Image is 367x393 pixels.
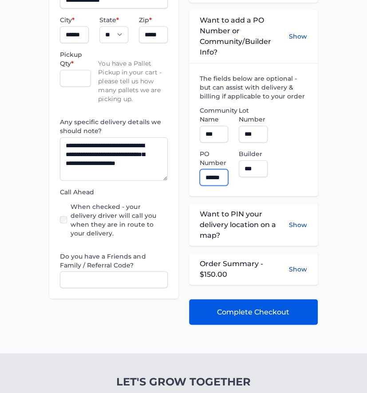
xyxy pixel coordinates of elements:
[289,264,307,273] button: Show
[239,149,268,158] label: Builder
[200,15,289,58] span: Want to add a PO Number or Community/Builder Info?
[200,258,289,279] span: Order Summary - $150.00
[200,74,307,101] label: The fields below are optional - but can assist with delivery & billing if applicable to your order
[71,202,167,237] label: When checked - your delivery driver will call you when they are in route to your delivery.
[98,50,167,103] p: You have a Pallet Pickup in your cart - please tell us how many pallets we are picking up.
[217,307,289,317] span: Complete Checkout
[289,15,307,58] button: Show
[99,16,128,24] label: State
[239,106,268,124] label: Lot Number
[60,16,89,24] label: City
[200,208,289,240] span: Want to PIN your delivery location on a map?
[60,118,167,135] label: Any specific delivery details we should note?
[60,188,167,196] label: Call Ahead
[139,16,168,24] label: Zip
[69,374,298,389] h4: Let's Grow Together
[200,149,229,167] label: PO Number
[60,252,167,269] label: Do you have a Friends and Family / Referral Code?
[60,50,91,68] label: Pickup Qty
[189,299,318,325] button: Complete Checkout
[200,106,229,124] label: Community Name
[289,208,307,240] button: Show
